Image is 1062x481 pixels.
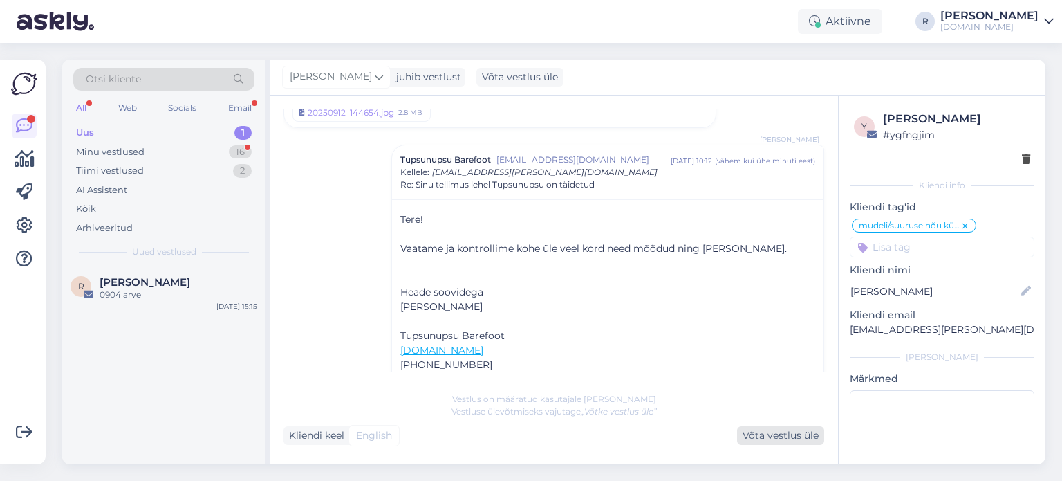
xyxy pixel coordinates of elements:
span: Tupsunupsu Barefoot [400,329,505,342]
p: Kliendi email [850,308,1034,323]
div: Kõik [76,202,96,216]
span: Tere! [400,213,423,226]
span: [EMAIL_ADDRESS][DOMAIN_NAME] [496,154,671,166]
span: English [356,428,392,443]
span: Vestlus on määratud kasutajale [PERSON_NAME] [452,394,656,404]
div: 16 [229,145,252,159]
div: Võta vestlus üle [476,68,563,87]
input: Lisa nimi [850,284,1018,299]
div: [PERSON_NAME] [850,351,1034,363]
p: Märkmed [850,372,1034,386]
div: Minu vestlused [76,145,145,159]
span: Reene Helberg [100,276,190,289]
div: Uus [76,126,94,140]
div: 2 [233,164,252,178]
div: Kliendi keel [283,428,344,443]
span: y [861,121,867,131]
span: Otsi kliente [86,72,141,87]
div: ( vähem kui ühe minuti eest ) [715,156,815,166]
i: „Võtke vestlus üle” [581,406,657,417]
div: AI Assistent [76,183,127,197]
p: Kliendi tag'id [850,200,1034,215]
span: [PERSON_NAME] [290,69,372,84]
div: # ygfngjim [883,127,1030,143]
span: Heade soovidega [400,286,483,298]
span: Tupsunupsu Barefoot [400,154,491,166]
span: [PERSON_NAME] [400,300,483,313]
input: Lisa tag [850,237,1034,257]
img: Askly Logo [11,71,37,97]
div: All [73,99,89,117]
div: [PERSON_NAME] [883,111,1030,127]
div: [DOMAIN_NAME] [940,21,1038,33]
div: Kliendi info [850,179,1034,192]
div: juhib vestlust [391,70,461,84]
span: mudeli/suuruse nõu küsimine [859,221,960,230]
span: Re: Sinu tellimus lehel Tupsunupsu on täidetud [400,179,595,191]
p: Kliendi nimi [850,263,1034,278]
span: Vaatame ja kontrollime kohe üle veel kord need mõõdud ning [PERSON_NAME]. [400,242,787,255]
div: [PERSON_NAME] [940,10,1038,21]
div: Tiimi vestlused [76,164,144,178]
span: Uued vestlused [132,246,196,258]
div: Socials [165,99,199,117]
div: Email [225,99,254,117]
div: Võta vestlus üle [737,426,824,445]
div: Web [115,99,140,117]
div: [DATE] 15:15 [216,301,257,311]
span: [EMAIL_ADDRESS][PERSON_NAME][DOMAIN_NAME] [432,167,658,177]
div: 2.8 MB [397,107,424,119]
div: 0904 arve [100,289,257,301]
div: [DATE] 10:12 [671,156,712,166]
span: Kellele : [400,167,429,177]
a: [DOMAIN_NAME] [400,344,483,356]
a: [PERSON_NAME][DOMAIN_NAME] [940,10,1054,33]
span: [PERSON_NAME] [760,134,819,145]
div: Arhiveeritud [76,221,133,235]
div: 20250912_144654.jpg [308,107,394,119]
div: Aktiivne [798,9,882,34]
p: [EMAIL_ADDRESS][PERSON_NAME][DOMAIN_NAME] [850,323,1034,337]
div: R [915,12,935,31]
span: [PHONE_NUMBER] [400,359,492,371]
span: R [78,281,84,291]
div: 1 [234,126,252,140]
span: Vestluse ülevõtmiseks vajutage [451,406,657,417]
